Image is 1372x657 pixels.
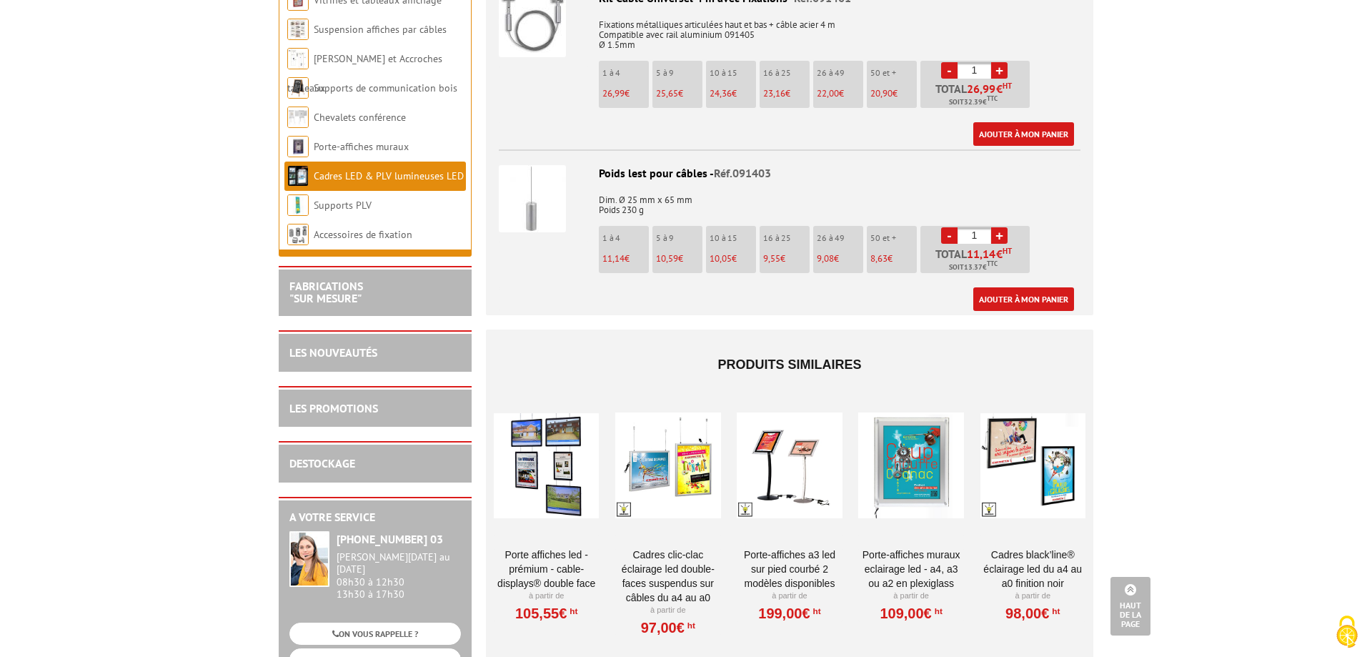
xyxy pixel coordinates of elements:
[287,52,442,94] a: [PERSON_NAME] et Accroches tableaux
[314,140,409,153] a: Porte-affiches muraux
[656,87,678,99] span: 25,65
[1005,609,1060,618] a: 98,00€HT
[870,254,917,264] p: €
[499,10,1080,50] p: Fixations métalliques articulées haut et bas + câble acier 4 m Compatible avec rail aluminium 091...
[656,254,702,264] p: €
[287,107,309,128] img: Chevalets conférence
[289,401,378,415] a: LES PROMOTIONS
[870,252,888,265] span: 8,63
[967,83,996,94] span: 26,99
[287,165,309,187] img: Cadres LED & PLV lumineuses LED
[314,199,372,212] a: Supports PLV
[656,89,702,99] p: €
[1003,246,1012,256] sup: HT
[289,345,377,360] a: LES NOUVEAUTÉS
[656,252,678,265] span: 10,59
[289,531,329,587] img: widget-service.jpg
[1110,577,1150,636] a: Haut de la page
[710,89,756,99] p: €
[949,262,998,273] span: Soit €
[737,591,842,602] p: À partir de
[941,227,958,244] a: -
[714,166,771,180] span: Réf.091403
[287,136,309,157] img: Porte-affiches muraux
[924,83,1030,108] p: Total
[870,68,917,78] p: 50 et +
[685,621,695,631] sup: HT
[763,89,810,99] p: €
[602,87,625,99] span: 26,99
[973,122,1074,146] a: Ajouter à mon panier
[499,165,1080,182] div: Poids lest pour câbles -
[763,254,810,264] p: €
[964,262,983,273] span: 13.37
[710,254,756,264] p: €
[1329,614,1365,650] img: Cookies (fenêtre modale)
[615,605,720,616] p: À partir de
[870,87,893,99] span: 20,90
[314,23,447,36] a: Suspension affiches par câbles
[337,551,461,576] div: [PERSON_NAME][DATE] au [DATE]
[991,227,1008,244] a: +
[973,287,1074,311] a: Ajouter à mon panier
[287,48,309,69] img: Cimaises et Accroches tableaux
[941,62,958,79] a: -
[858,591,963,602] p: À partir de
[494,591,599,602] p: À partir de
[567,606,577,616] sup: HT
[737,548,842,591] a: Porte-affiches A3 LED sur pied courbé 2 modèles disponibles
[602,252,625,265] span: 11,14
[967,248,996,260] span: 11,14
[924,248,1030,273] p: Total
[314,228,412,241] a: Accessoires de fixation
[656,233,702,243] p: 5 à 9
[991,62,1008,79] a: +
[817,68,863,78] p: 26 à 49
[987,260,998,267] sup: TTC
[758,609,820,618] a: 199,00€HT
[499,185,1080,215] p: Dim. Ø 25 mm x 65 mm Poids 230 g
[967,83,1012,94] span: €
[710,233,756,243] p: 10 à 15
[615,548,720,605] a: Cadres clic-clac éclairage LED double-faces suspendus sur câbles du A4 au A0
[602,233,649,243] p: 1 à 4
[870,89,917,99] p: €
[932,606,943,616] sup: HT
[337,551,461,601] div: 08h30 à 12h30 13h30 à 17h30
[964,97,983,108] span: 32.39
[817,254,863,264] p: €
[602,89,649,99] p: €
[817,89,863,99] p: €
[717,357,861,372] span: Produits similaires
[499,165,566,232] img: Poids lest pour câbles
[763,68,810,78] p: 16 à 25
[515,609,577,618] a: 105,55€HT
[287,19,309,40] img: Suspension affiches par câbles
[289,279,363,306] a: FABRICATIONS"Sur Mesure"
[710,68,756,78] p: 10 à 15
[980,548,1085,591] a: Cadres Black’Line® éclairage LED du A4 au A0 finition noir
[641,623,695,632] a: 97,00€HT
[289,456,355,470] a: DESTOCKAGE
[314,169,464,182] a: Cadres LED & PLV lumineuses LED
[949,97,998,108] span: Soit €
[880,609,942,618] a: 109,00€HT
[314,81,457,94] a: Supports de communication bois
[817,87,839,99] span: 22,00
[287,224,309,245] img: Accessoires de fixation
[967,248,1012,260] span: €
[656,68,702,78] p: 5 à 9
[337,532,443,546] strong: [PHONE_NUMBER] 03
[817,252,834,265] span: 9,08
[1322,608,1372,657] button: Cookies (fenêtre modale)
[763,252,780,265] span: 9,55
[817,233,863,243] p: 26 à 49
[494,548,599,591] a: Porte Affiches LED - Prémium - Cable-Displays® Double face
[980,591,1085,602] p: À partir de
[1003,81,1012,91] sup: HT
[710,87,732,99] span: 24,36
[602,254,649,264] p: €
[289,511,461,524] h2: A votre service
[710,252,732,265] span: 10,05
[858,548,963,591] a: Porte-Affiches Muraux Eclairage LED - A4, A3 ou A2 en plexiglass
